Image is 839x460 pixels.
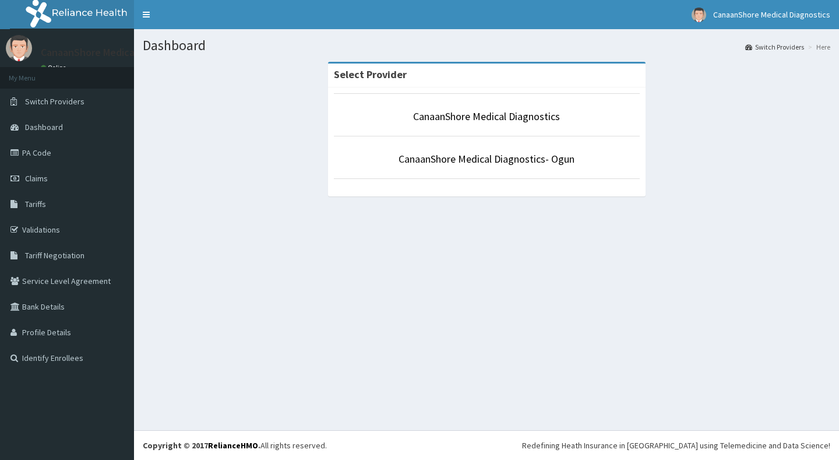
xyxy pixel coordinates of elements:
[413,110,560,123] a: CanaanShore Medical Diagnostics
[25,250,84,261] span: Tariff Negotiation
[713,9,830,20] span: CanaanShore Medical Diagnostics
[134,430,839,460] footer: All rights reserved.
[25,96,84,107] span: Switch Providers
[25,173,48,184] span: Claims
[805,42,830,52] li: Here
[334,68,407,81] strong: Select Provider
[41,47,193,58] p: CanaanShore Medical Diagnostics
[143,38,830,53] h1: Dashboard
[41,64,69,72] a: Online
[25,199,46,209] span: Tariffs
[25,122,63,132] span: Dashboard
[6,35,32,61] img: User Image
[522,440,830,451] div: Redefining Heath Insurance in [GEOGRAPHIC_DATA] using Telemedicine and Data Science!
[399,152,574,166] a: CanaanShore Medical Diagnostics- Ogun
[208,440,258,451] a: RelianceHMO
[745,42,804,52] a: Switch Providers
[143,440,260,451] strong: Copyright © 2017 .
[692,8,706,22] img: User Image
